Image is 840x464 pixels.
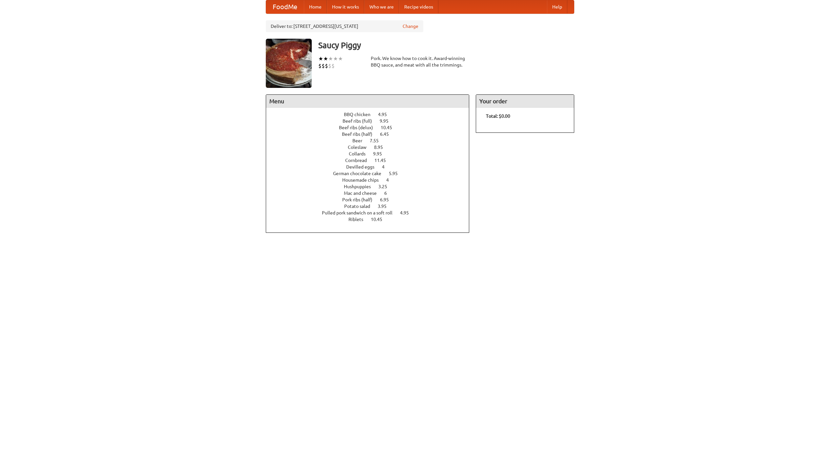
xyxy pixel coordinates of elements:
a: Riblets 10.45 [348,217,394,222]
span: 4.95 [400,210,415,215]
a: Change [403,23,418,30]
a: Help [547,0,567,13]
a: Who we are [364,0,399,13]
span: 10.45 [381,125,399,130]
span: Potato salad [344,204,377,209]
span: BBQ chicken [344,112,377,117]
span: Pork ribs (half) [342,197,379,202]
a: Devilled eggs 4 [346,164,397,170]
a: Collards 9.95 [349,151,394,156]
span: Devilled eggs [346,164,381,170]
span: 8.95 [374,145,389,150]
span: Housemade chips [342,177,385,183]
h3: Saucy Piggy [318,39,574,52]
li: $ [328,62,331,70]
span: 6 [384,191,393,196]
li: $ [331,62,335,70]
div: Deliver to: [STREET_ADDRESS][US_STATE] [266,20,423,32]
a: Cornbread 11.45 [345,158,398,163]
b: Total: $0.00 [486,113,510,119]
li: ★ [323,55,328,62]
span: Beef ribs (full) [343,118,379,124]
span: Collards [349,151,372,156]
li: ★ [338,55,343,62]
div: Pork. We know how to cook it. Award-winning BBQ sauce, and meat with all the trimmings. [371,55,469,68]
a: Beef ribs (delux) 10.45 [339,125,404,130]
a: Potato salad 3.95 [344,204,399,209]
li: ★ [328,55,333,62]
span: 9.95 [380,118,395,124]
span: 6.95 [380,197,395,202]
li: $ [318,62,322,70]
span: German chocolate cake [333,171,388,176]
span: 4.95 [378,112,393,117]
a: Beef ribs (full) 9.95 [343,118,401,124]
span: Coleslaw [348,145,373,150]
a: German chocolate cake 5.95 [333,171,410,176]
a: Housemade chips 4 [342,177,401,183]
a: Coleslaw 8.95 [348,145,395,150]
li: $ [325,62,328,70]
span: 3.95 [378,204,393,209]
span: 9.95 [373,151,388,156]
a: BBQ chicken 4.95 [344,112,399,117]
span: Pulled pork sandwich on a soft roll [322,210,399,215]
span: 3.25 [378,184,394,189]
a: Beef ribs (half) 6.45 [342,131,401,137]
h4: Menu [266,95,469,108]
span: Cornbread [345,158,373,163]
a: Hushpuppies 3.25 [344,184,399,189]
span: Beef ribs (half) [342,131,379,137]
span: 5.95 [389,171,404,176]
h4: Your order [476,95,574,108]
span: 6.45 [380,131,395,137]
span: 4 [382,164,391,170]
span: Mac and cheese [344,191,383,196]
a: Home [304,0,327,13]
a: Pulled pork sandwich on a soft roll 4.95 [322,210,421,215]
a: Mac and cheese 6 [344,191,399,196]
span: 11.45 [374,158,392,163]
span: Hushpuppies [344,184,377,189]
span: Beef ribs (delux) [339,125,380,130]
span: Beer [352,138,369,143]
a: FoodMe [266,0,304,13]
a: Recipe videos [399,0,438,13]
a: Pork ribs (half) 6.95 [342,197,401,202]
span: Riblets [348,217,370,222]
li: ★ [333,55,338,62]
span: 7.55 [370,138,385,143]
a: How it works [327,0,364,13]
img: angular.jpg [266,39,312,88]
a: Beer 7.55 [352,138,391,143]
li: $ [322,62,325,70]
li: ★ [318,55,323,62]
span: 10.45 [371,217,389,222]
span: 4 [386,177,395,183]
